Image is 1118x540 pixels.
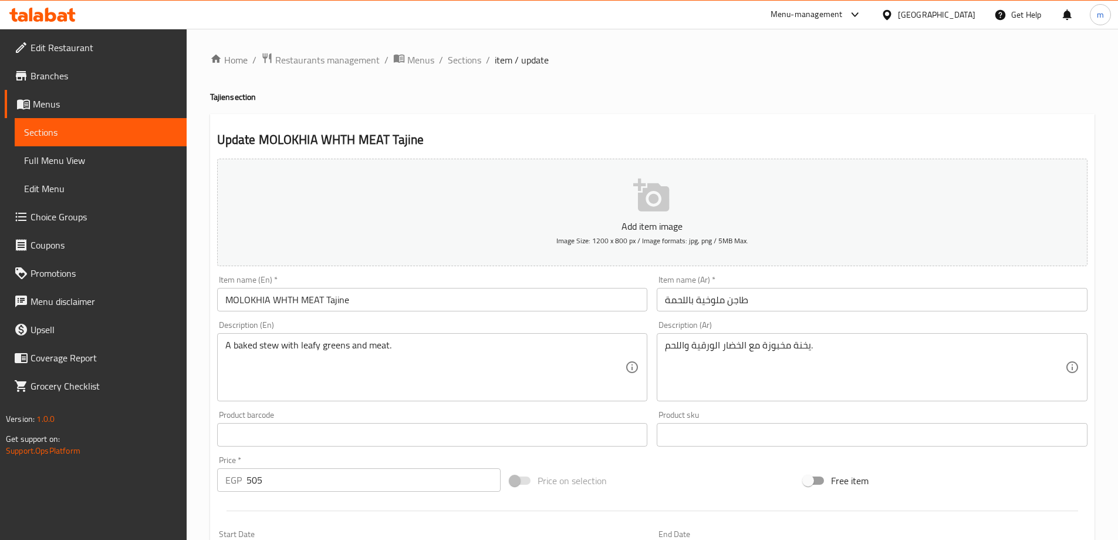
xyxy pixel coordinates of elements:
[6,431,60,447] span: Get support on:
[486,53,490,67] li: /
[384,53,389,67] li: /
[538,474,607,488] span: Price on selection
[31,266,177,280] span: Promotions
[5,372,187,400] a: Grocery Checklist
[15,175,187,203] a: Edit Menu
[15,118,187,146] a: Sections
[5,316,187,344] a: Upsell
[217,131,1087,149] h2: Update MOLOKHIA WHTH MEAT Tajine
[252,53,256,67] li: /
[217,159,1087,266] button: Add item imageImage Size: 1200 x 800 px / Image formats: jpg, png / 5MB Max.
[36,411,55,427] span: 1.0.0
[235,219,1069,233] p: Add item image
[5,287,187,316] a: Menu disclaimer
[31,323,177,337] span: Upsell
[407,53,434,67] span: Menus
[439,53,443,67] li: /
[5,62,187,90] a: Branches
[5,203,187,231] a: Choice Groups
[657,288,1087,311] input: Enter name Ar
[31,69,177,83] span: Branches
[24,153,177,167] span: Full Menu View
[246,468,501,492] input: Please enter price
[771,8,843,22] div: Menu-management
[31,210,177,224] span: Choice Groups
[225,340,626,395] textarea: A baked stew with leafy greens and meat.
[225,473,242,487] p: EGP
[6,411,35,427] span: Version:
[31,41,177,55] span: Edit Restaurant
[33,97,177,111] span: Menus
[5,259,187,287] a: Promotions
[217,423,648,447] input: Please enter product barcode
[831,474,869,488] span: Free item
[556,234,748,247] span: Image Size: 1200 x 800 px / Image formats: jpg, png / 5MB Max.
[31,238,177,252] span: Coupons
[5,90,187,118] a: Menus
[5,33,187,62] a: Edit Restaurant
[24,182,177,196] span: Edit Menu
[24,125,177,139] span: Sections
[898,8,975,21] div: [GEOGRAPHIC_DATA]
[665,340,1065,395] textarea: يخنة مخبوزة مع الخضار الورقية واللحم.
[5,231,187,259] a: Coupons
[495,53,549,67] span: item / update
[217,288,648,311] input: Enter name En
[5,344,187,372] a: Coverage Report
[393,52,434,68] a: Menus
[448,53,481,67] a: Sections
[210,53,248,67] a: Home
[31,351,177,365] span: Coverage Report
[275,53,380,67] span: Restaurants management
[657,423,1087,447] input: Please enter product sku
[1097,8,1104,21] span: m
[261,52,380,68] a: Restaurants management
[210,52,1095,68] nav: breadcrumb
[15,146,187,175] a: Full Menu View
[6,443,80,458] a: Support.OpsPlatform
[210,91,1095,103] h4: Tajien section
[31,294,177,308] span: Menu disclaimer
[31,379,177,393] span: Grocery Checklist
